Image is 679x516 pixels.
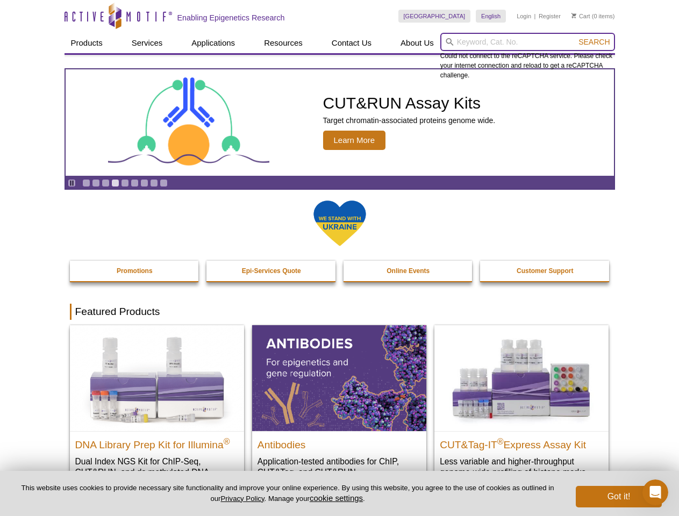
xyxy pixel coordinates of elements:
[258,33,309,53] a: Resources
[150,179,158,187] a: Go to slide 8
[517,267,573,275] strong: Customer Support
[68,179,76,187] a: Toggle autoplay
[440,456,603,478] p: Less variable and higher-throughput genome-wide profiling of histone marks​.
[224,436,230,446] sup: ®
[571,10,615,23] li: (0 items)
[160,179,168,187] a: Go to slide 9
[642,479,668,505] iframe: Intercom live chat
[65,33,109,53] a: Products
[242,267,301,275] strong: Epi-Services Quote
[576,486,662,507] button: Got it!
[75,456,239,489] p: Dual Index NGS Kit for ChIP-Seq, CUT&RUN, and ds methylated DNA assays.
[66,69,614,176] article: CUT&RUN Assay Kits
[476,10,506,23] a: English
[252,325,426,431] img: All Antibodies
[66,69,614,176] a: CUT&RUN Assay Kits CUT&RUN Assay Kits Target chromatin-associated proteins genome wide. Learn More
[70,325,244,499] a: DNA Library Prep Kit for Illumina DNA Library Prep Kit for Illumina® Dual Index NGS Kit for ChIP-...
[185,33,241,53] a: Applications
[398,10,471,23] a: [GEOGRAPHIC_DATA]
[440,33,615,80] div: Could not connect to the reCAPTCHA service. Please check your internet connection and reload to g...
[434,325,609,431] img: CUT&Tag-IT® Express Assay Kit
[387,267,430,275] strong: Online Events
[534,10,536,23] li: |
[323,131,386,150] span: Learn More
[480,261,610,281] a: Customer Support
[258,434,421,450] h2: Antibodies
[258,456,421,478] p: Application-tested antibodies for ChIP, CUT&Tag, and CUT&RUN.
[313,199,367,247] img: We Stand With Ukraine
[121,179,129,187] a: Go to slide 5
[140,179,148,187] a: Go to slide 7
[323,116,496,125] p: Target chromatin-associated proteins genome wide.
[325,33,378,53] a: Contact Us
[92,179,100,187] a: Go to slide 2
[117,267,153,275] strong: Promotions
[323,95,496,111] h2: CUT&RUN Assay Kits
[111,179,119,187] a: Go to slide 4
[344,261,474,281] a: Online Events
[70,304,610,320] h2: Featured Products
[206,261,337,281] a: Epi-Services Quote
[497,436,504,446] sup: ®
[131,179,139,187] a: Go to slide 6
[575,37,613,47] button: Search
[517,12,531,20] a: Login
[102,179,110,187] a: Go to slide 3
[177,13,285,23] h2: Enabling Epigenetics Research
[578,38,610,46] span: Search
[220,494,264,503] a: Privacy Policy
[539,12,561,20] a: Register
[434,325,609,488] a: CUT&Tag-IT® Express Assay Kit CUT&Tag-IT®Express Assay Kit Less variable and higher-throughput ge...
[17,483,558,504] p: This website uses cookies to provide necessary site functionality and improve your online experie...
[75,434,239,450] h2: DNA Library Prep Kit for Illumina
[310,493,363,503] button: cookie settings
[125,33,169,53] a: Services
[82,179,90,187] a: Go to slide 1
[252,325,426,488] a: All Antibodies Antibodies Application-tested antibodies for ChIP, CUT&Tag, and CUT&RUN.
[70,325,244,431] img: DNA Library Prep Kit for Illumina
[394,33,440,53] a: About Us
[571,13,576,18] img: Your Cart
[571,12,590,20] a: Cart
[440,33,615,51] input: Keyword, Cat. No.
[440,434,603,450] h2: CUT&Tag-IT Express Assay Kit
[108,74,269,172] img: CUT&RUN Assay Kits
[70,261,200,281] a: Promotions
